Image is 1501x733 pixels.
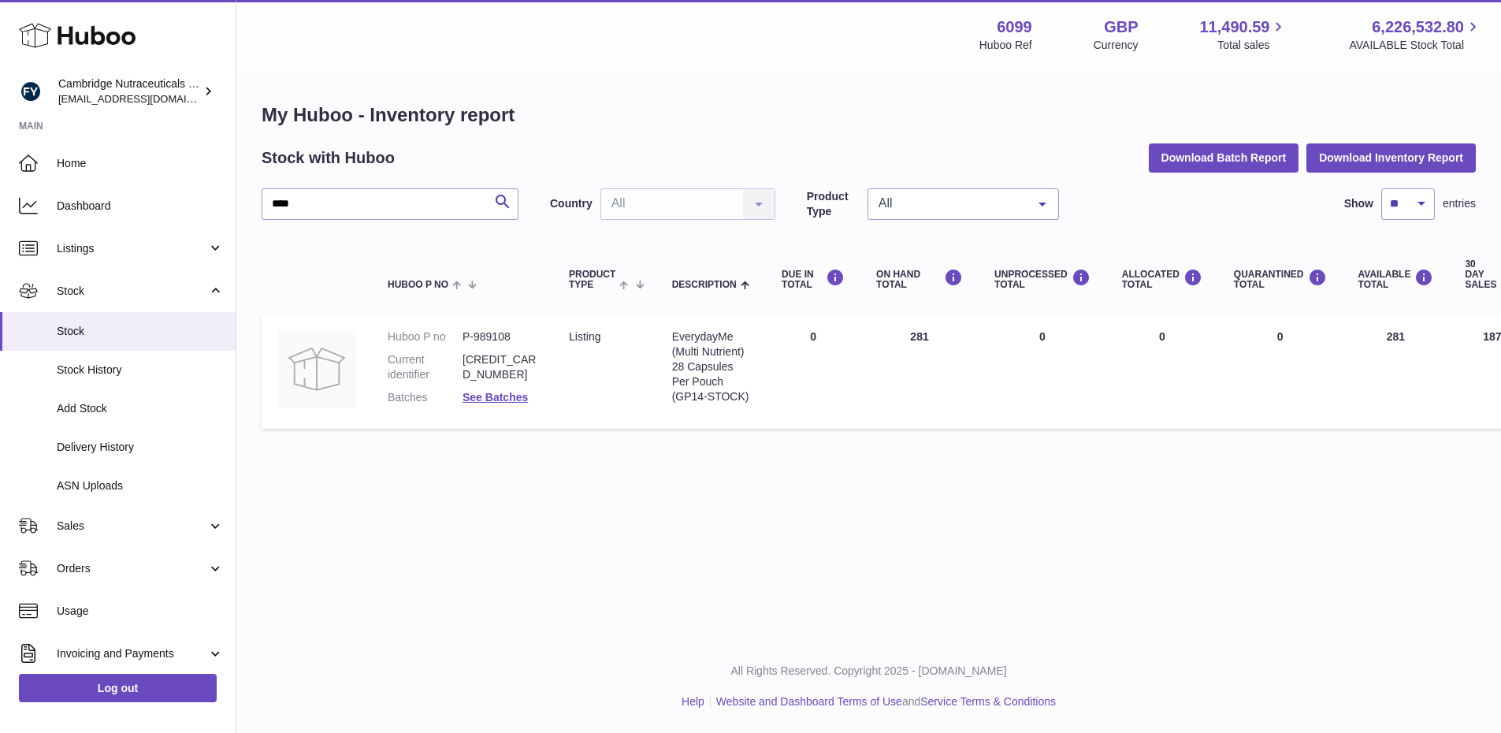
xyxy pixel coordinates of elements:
[569,270,615,290] span: Product Type
[463,329,537,344] dd: P-989108
[672,329,750,404] div: EverydayMe (Multi Nutrient) 28 Capsules Per Pouch (GP14-STOCK)
[1344,196,1373,211] label: Show
[1149,143,1299,172] button: Download Batch Report
[57,478,224,493] span: ASN Uploads
[463,352,537,382] dd: [CREDIT_CARD_NUMBER]
[1349,17,1482,53] a: 6,226,532.80 AVAILABLE Stock Total
[807,189,860,219] label: Product Type
[766,314,860,429] td: 0
[388,352,463,382] dt: Current identifier
[388,280,448,290] span: Huboo P no
[388,390,463,405] dt: Batches
[716,695,902,708] a: Website and Dashboard Terms of Use
[1094,38,1139,53] div: Currency
[57,561,207,576] span: Orders
[1358,269,1434,290] div: AVAILABLE Total
[19,674,217,702] a: Log out
[57,241,207,256] span: Listings
[997,17,1032,38] strong: 6099
[569,330,600,343] span: listing
[875,195,1027,211] span: All
[19,80,43,103] img: huboo@camnutra.com
[1443,196,1476,211] span: entries
[1217,38,1287,53] span: Total sales
[711,694,1056,709] li: and
[672,280,737,290] span: Description
[876,269,963,290] div: ON HAND Total
[860,314,979,429] td: 281
[57,324,224,339] span: Stock
[1349,38,1482,53] span: AVAILABLE Stock Total
[277,329,356,408] img: product image
[1277,330,1284,343] span: 0
[57,284,207,299] span: Stock
[1306,143,1476,172] button: Download Inventory Report
[58,92,232,105] span: [EMAIL_ADDRESS][DOMAIN_NAME]
[463,391,528,404] a: See Batches
[57,604,224,619] span: Usage
[1122,269,1202,290] div: ALLOCATED Total
[1372,17,1464,38] span: 6,226,532.80
[57,440,224,455] span: Delivery History
[262,102,1476,128] h1: My Huboo - Inventory report
[682,695,704,708] a: Help
[57,156,224,171] span: Home
[550,196,593,211] label: Country
[57,401,224,416] span: Add Stock
[57,363,224,378] span: Stock History
[1343,314,1450,429] td: 281
[920,695,1056,708] a: Service Terms & Conditions
[58,76,200,106] div: Cambridge Nutraceuticals Ltd
[979,314,1106,429] td: 0
[782,269,845,290] div: DUE IN TOTAL
[249,664,1488,679] p: All Rights Reserved. Copyright 2025 - [DOMAIN_NAME]
[1234,269,1327,290] div: QUARANTINED Total
[57,519,207,534] span: Sales
[57,199,224,214] span: Dashboard
[388,329,463,344] dt: Huboo P no
[979,38,1032,53] div: Huboo Ref
[1199,17,1269,38] span: 11,490.59
[57,646,207,661] span: Invoicing and Payments
[1104,17,1138,38] strong: GBP
[1199,17,1287,53] a: 11,490.59 Total sales
[262,147,395,169] h2: Stock with Huboo
[994,269,1090,290] div: UNPROCESSED Total
[1106,314,1218,429] td: 0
